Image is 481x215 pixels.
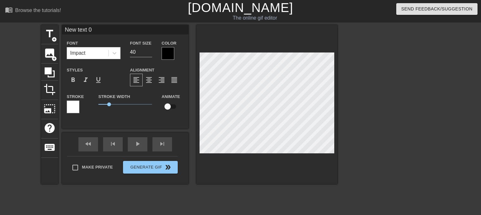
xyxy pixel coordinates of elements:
[98,94,130,100] label: Stroke Width
[163,14,346,22] div: The online gif editor
[130,40,151,46] label: Font Size
[82,76,89,84] span: format_italic
[162,40,176,46] label: Color
[188,1,293,15] a: [DOMAIN_NAME]
[52,56,57,61] span: add_circle
[69,76,77,84] span: format_bold
[67,40,78,46] label: Font
[158,140,166,148] span: skip_next
[130,67,154,73] label: Alignment
[134,140,141,148] span: play_arrow
[67,67,83,73] label: Styles
[44,28,56,40] span: title
[170,76,178,84] span: format_align_justify
[126,163,175,171] span: Generate Gif
[109,140,117,148] span: skip_previous
[396,3,478,15] button: Send Feedback/Suggestion
[95,76,102,84] span: format_underline
[158,76,165,84] span: format_align_right
[133,76,140,84] span: format_align_left
[401,5,472,13] span: Send Feedback/Suggestion
[70,49,85,57] div: Impact
[52,37,57,42] span: add_circle
[67,94,84,100] label: Stroke
[44,122,56,134] span: help
[123,161,178,174] button: Generate Gif
[5,6,61,16] a: Browse the tutorials!
[82,164,113,170] span: Make Private
[44,141,56,153] span: keyboard
[44,83,56,95] span: crop
[162,94,180,100] label: Animate
[15,8,61,13] div: Browse the tutorials!
[44,103,56,115] span: photo_size_select_large
[44,47,56,59] span: image
[145,76,153,84] span: format_align_center
[84,140,92,148] span: fast_rewind
[5,6,13,14] span: menu_book
[164,163,172,171] span: double_arrow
